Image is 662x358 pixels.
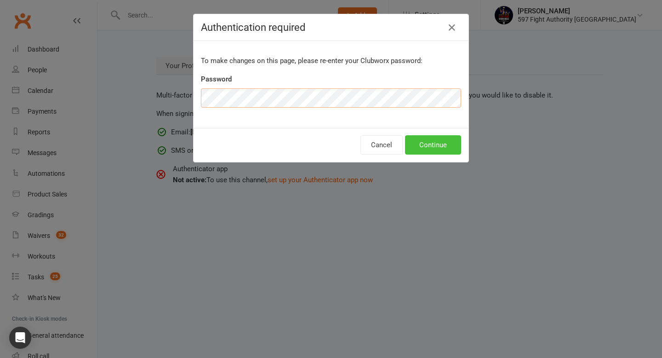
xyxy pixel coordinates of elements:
button: Close [445,20,459,35]
button: Cancel [360,135,403,155]
p: To make changes on this page, please re-enter your Clubworx password: [201,55,461,66]
label: Password [201,74,232,85]
h4: Authentication required [201,22,461,33]
button: Continue [405,135,461,155]
div: Open Intercom Messenger [9,327,31,349]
